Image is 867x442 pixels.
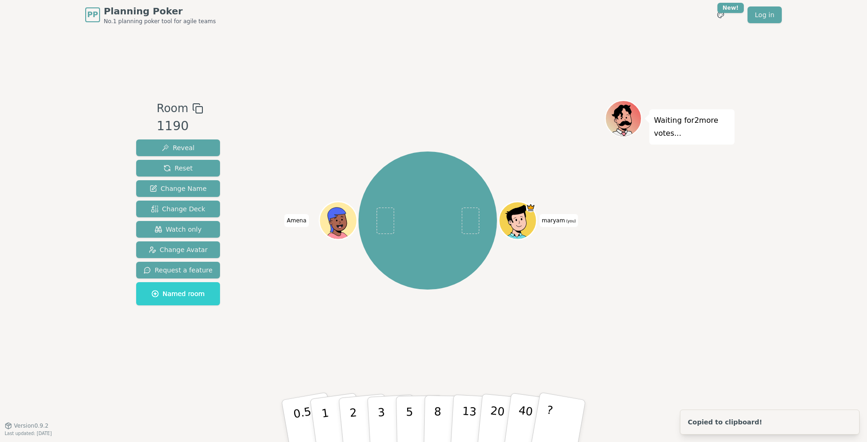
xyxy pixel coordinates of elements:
button: Change Deck [136,201,220,217]
button: New! [712,6,729,23]
span: Click to change your name [284,214,308,227]
button: Version0.9.2 [5,422,49,429]
span: (you) [565,219,576,223]
button: Reveal [136,139,220,156]
span: Click to change your name [540,214,578,227]
button: Change Avatar [136,241,220,258]
span: Reset [163,164,193,173]
span: Named room [151,289,205,298]
span: Watch only [155,225,202,234]
span: PP [87,9,98,20]
a: Log in [748,6,782,23]
span: Last updated: [DATE] [5,431,52,436]
a: PPPlanning PokerNo.1 planning poker tool for agile teams [85,5,216,25]
button: Click to change your avatar [500,203,535,239]
button: Change Name [136,180,220,197]
span: maryam is the host [526,203,535,212]
span: Change Avatar [149,245,208,254]
span: Change Name [150,184,207,193]
span: Request a feature [144,265,213,275]
span: Version 0.9.2 [14,422,49,429]
div: Copied to clipboard! [688,417,762,427]
span: No.1 planning poker tool for agile teams [104,18,216,25]
div: New! [717,3,744,13]
button: Watch only [136,221,220,238]
button: Request a feature [136,262,220,278]
button: Named room [136,282,220,305]
span: Change Deck [151,204,205,214]
span: Room [157,100,188,117]
p: Waiting for 2 more votes... [654,114,730,140]
span: Planning Poker [104,5,216,18]
span: Reveal [162,143,195,152]
button: Reset [136,160,220,177]
div: 1190 [157,117,203,136]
